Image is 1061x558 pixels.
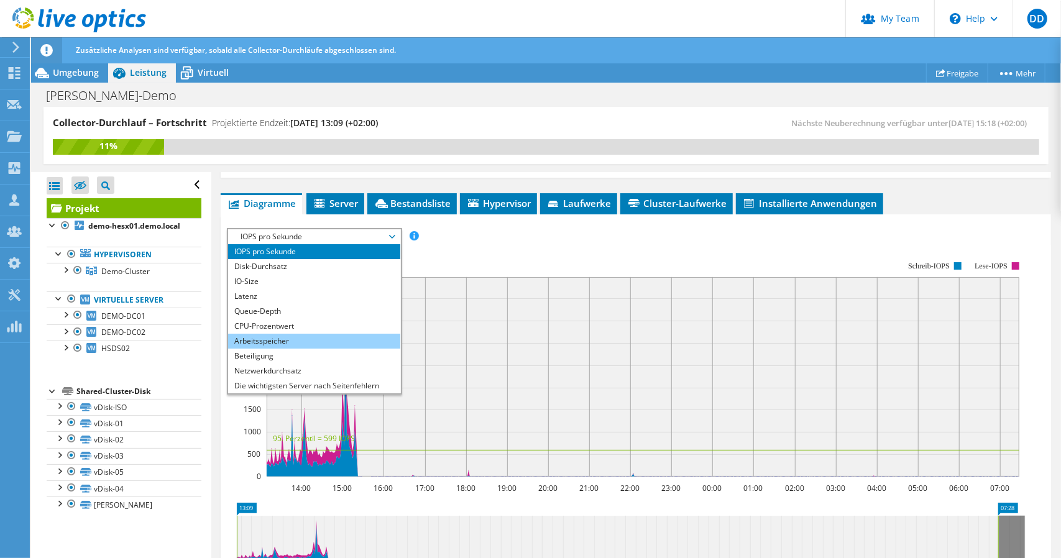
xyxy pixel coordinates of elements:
[333,483,352,493] text: 15:00
[415,483,434,493] text: 17:00
[47,218,201,234] a: demo-hesx01.demo.local
[47,291,201,308] a: Virtuelle Server
[228,244,400,259] li: IOPS pro Sekunde
[198,66,229,78] span: Virtuell
[234,229,394,244] span: IOPS pro Sekunde
[47,198,201,218] a: Projekt
[988,63,1045,83] a: Mehr
[244,404,261,414] text: 1500
[702,483,722,493] text: 00:00
[76,45,396,55] span: Zusätzliche Analysen sind verfügbar, sobald alle Collector-Durchläufe abgeschlossen sind.
[76,384,201,399] div: Shared-Cluster-Disk
[826,483,845,493] text: 03:00
[290,117,378,129] span: [DATE] 13:09 (+02:00)
[949,483,968,493] text: 06:00
[228,319,400,334] li: CPU-Prozentwert
[53,139,164,153] div: 11%
[627,197,727,209] span: Cluster-Laufwerke
[53,66,99,78] span: Umgebung
[908,483,927,493] text: 05:00
[47,448,201,464] a: vDisk-03
[456,483,475,493] text: 18:00
[785,483,804,493] text: 02:00
[101,343,130,354] span: HSDS02
[47,308,201,324] a: DEMO-DC01
[227,197,296,209] span: Diagramme
[40,89,196,103] h1: [PERSON_NAME]-Demo
[47,247,201,263] a: Hypervisoren
[228,334,400,349] li: Arbeitsspeicher
[791,117,1033,129] span: Nächste Neuberechnung verfügbar unter
[743,483,763,493] text: 01:00
[538,483,558,493] text: 20:00
[867,483,886,493] text: 04:00
[374,197,451,209] span: Bestandsliste
[88,221,180,231] b: demo-hesx01.demo.local
[257,471,261,482] text: 0
[228,259,400,274] li: Disk-Durchsatz
[47,263,201,279] a: Demo-Cluster
[579,483,599,493] text: 21:00
[908,262,950,270] text: Schreib-IOPS
[292,483,311,493] text: 14:00
[228,304,400,319] li: Queue-Depth
[742,197,877,209] span: Installierte Anwendungen
[466,197,531,209] span: Hypervisor
[47,399,201,415] a: vDisk-ISO
[975,262,1008,270] text: Lese-IOPS
[212,116,378,130] h4: Projektierte Endzeit:
[47,431,201,447] a: vDisk-02
[228,364,400,378] li: Netzwerkdurchsatz
[546,197,611,209] span: Laufwerke
[101,327,145,337] span: DEMO-DC02
[130,66,167,78] span: Leistung
[228,349,400,364] li: Beteiligung
[47,341,201,357] a: HSDS02
[990,483,1009,493] text: 07:00
[620,483,640,493] text: 22:00
[228,378,400,393] li: Die wichtigsten Server nach Seitenfehlern
[47,496,201,513] a: [PERSON_NAME]
[101,311,145,321] span: DEMO-DC01
[228,289,400,304] li: Latenz
[47,324,201,341] a: DEMO-DC02
[374,483,393,493] text: 16:00
[47,464,201,480] a: vDisk-05
[228,274,400,289] li: IO-Size
[661,483,681,493] text: 23:00
[948,117,1027,129] span: [DATE] 15:18 (+02:00)
[244,426,261,437] text: 1000
[273,433,355,444] text: 95. Perzentil = 599 IOPS
[926,63,988,83] a: Freigabe
[313,197,358,209] span: Server
[47,415,201,431] a: vDisk-01
[247,449,260,459] text: 500
[47,480,201,496] a: vDisk-04
[497,483,517,493] text: 19:00
[101,266,150,277] span: Demo-Cluster
[1027,9,1047,29] span: DD
[950,13,961,24] svg: \n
